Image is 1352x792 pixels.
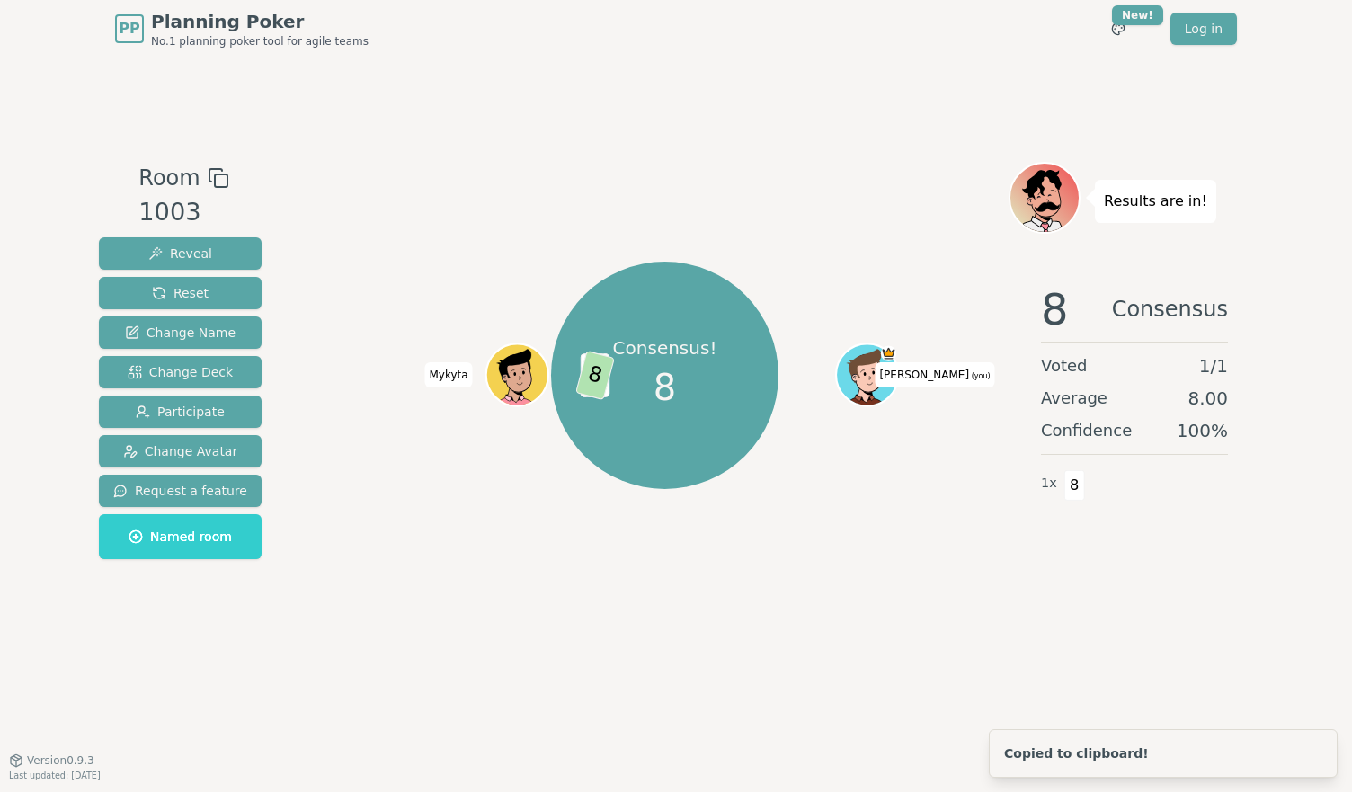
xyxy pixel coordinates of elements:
[1112,288,1228,331] span: Consensus
[1041,353,1088,378] span: Voted
[613,335,717,360] p: Consensus!
[138,194,228,231] div: 1003
[148,245,212,263] span: Reveal
[1041,288,1069,331] span: 8
[119,18,139,40] span: PP
[1041,474,1057,494] span: 1 x
[113,482,247,500] span: Request a feature
[129,528,232,546] span: Named room
[1102,13,1134,45] button: New!
[880,346,895,361] span: Colin is the host
[115,9,369,49] a: PPPlanning PokerNo.1 planning poker tool for agile teams
[1041,386,1107,411] span: Average
[99,514,262,559] button: Named room
[152,284,209,302] span: Reset
[1199,353,1228,378] span: 1 / 1
[1187,386,1228,411] span: 8.00
[574,350,614,400] span: 8
[99,435,262,467] button: Change Avatar
[875,362,994,387] span: Click to change your name
[1004,744,1149,762] div: Copied to clipboard!
[9,770,101,780] span: Last updated: [DATE]
[125,324,236,342] span: Change Name
[424,362,472,387] span: Click to change your name
[123,442,238,460] span: Change Avatar
[1170,13,1237,45] a: Log in
[1104,189,1207,214] p: Results are in!
[138,162,200,194] span: Room
[1064,470,1085,501] span: 8
[99,356,262,388] button: Change Deck
[9,753,94,768] button: Version0.9.3
[99,237,262,270] button: Reveal
[99,475,262,507] button: Request a feature
[1041,418,1132,443] span: Confidence
[128,363,233,381] span: Change Deck
[99,396,262,428] button: Participate
[151,9,369,34] span: Planning Poker
[27,753,94,768] span: Version 0.9.3
[1112,5,1163,25] div: New!
[136,403,225,421] span: Participate
[1177,418,1228,443] span: 100 %
[654,360,676,414] span: 8
[151,34,369,49] span: No.1 planning poker tool for agile teams
[99,277,262,309] button: Reset
[99,316,262,349] button: Change Name
[969,372,991,380] span: (you)
[838,346,896,405] button: Click to change your avatar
